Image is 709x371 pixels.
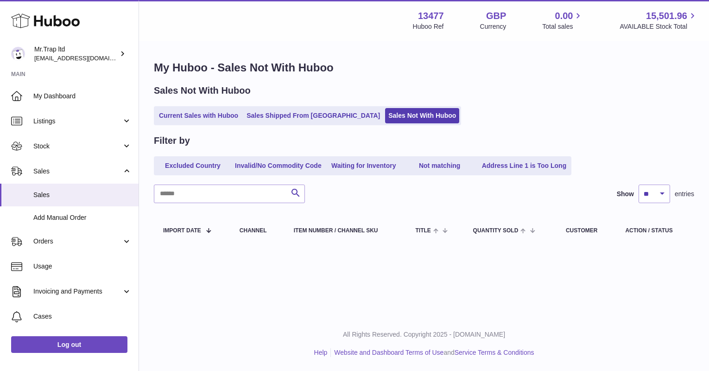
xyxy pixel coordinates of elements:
[232,158,325,173] a: Invalid/No Commodity Code
[555,10,573,22] span: 0.00
[418,10,444,22] strong: 13477
[620,10,698,31] a: 15,501.96 AVAILABLE Stock Total
[156,158,230,173] a: Excluded Country
[413,22,444,31] div: Huboo Ref
[33,237,122,246] span: Orders
[617,190,634,198] label: Show
[455,349,534,356] a: Service Terms & Conditions
[154,134,190,147] h2: Filter by
[163,228,201,234] span: Import date
[625,228,685,234] div: Action / Status
[33,167,122,176] span: Sales
[33,142,122,151] span: Stock
[34,45,118,63] div: Mr.Trap ltd
[240,228,275,234] div: Channel
[416,228,431,234] span: Title
[385,108,459,123] a: Sales Not With Huboo
[314,349,328,356] a: Help
[34,54,136,62] span: [EMAIL_ADDRESS][DOMAIN_NAME]
[473,228,519,234] span: Quantity Sold
[156,108,241,123] a: Current Sales with Huboo
[646,10,687,22] span: 15,501.96
[11,336,127,353] a: Log out
[486,10,506,22] strong: GBP
[243,108,383,123] a: Sales Shipped From [GEOGRAPHIC_DATA]
[675,190,694,198] span: entries
[566,228,607,234] div: Customer
[146,330,702,339] p: All Rights Reserved. Copyright 2025 - [DOMAIN_NAME]
[33,117,122,126] span: Listings
[542,22,583,31] span: Total sales
[620,22,698,31] span: AVAILABLE Stock Total
[33,312,132,321] span: Cases
[403,158,477,173] a: Not matching
[480,22,506,31] div: Currency
[334,349,443,356] a: Website and Dashboard Terms of Use
[479,158,570,173] a: Address Line 1 is Too Long
[33,262,132,271] span: Usage
[154,84,251,97] h2: Sales Not With Huboo
[327,158,401,173] a: Waiting for Inventory
[33,92,132,101] span: My Dashboard
[331,348,534,357] li: and
[154,60,694,75] h1: My Huboo - Sales Not With Huboo
[33,287,122,296] span: Invoicing and Payments
[33,213,132,222] span: Add Manual Order
[294,228,397,234] div: Item Number / Channel SKU
[33,191,132,199] span: Sales
[11,47,25,61] img: office@grabacz.eu
[542,10,583,31] a: 0.00 Total sales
